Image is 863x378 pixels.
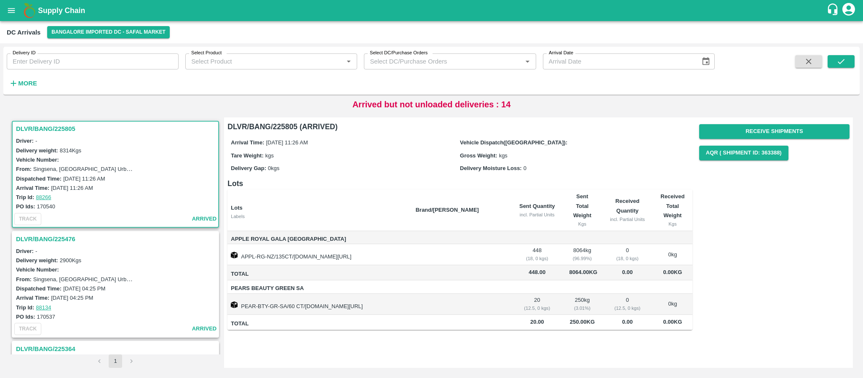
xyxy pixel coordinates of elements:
label: Vehicle Dispatch([GEOGRAPHIC_DATA]): [460,139,567,146]
input: Enter Delivery ID [7,53,179,69]
h3: DLVR/BANG/225805 [16,123,217,134]
label: Arrival Time: [231,139,264,146]
label: Delivery weight: [16,147,58,154]
b: Received Quantity [615,198,639,213]
div: ( 12.5, 0 kgs) [518,304,556,312]
label: Vehicle Number: [16,157,59,163]
label: Select Product [191,50,222,56]
label: From: [16,276,32,282]
div: Labels [231,213,409,220]
span: Apple Royal Gala [GEOGRAPHIC_DATA] [231,234,409,244]
label: Singsena, [GEOGRAPHIC_DATA] Urban, huskar, [GEOGRAPHIC_DATA] [33,276,212,282]
span: 0.00 [609,268,646,277]
button: Open [343,56,354,67]
div: ( 96.99 %) [569,255,596,262]
button: Select DC [47,26,170,38]
button: Open [522,56,533,67]
strong: More [18,80,37,87]
div: ( 12.5, 0 kgs) [609,304,646,312]
td: 250 kg [563,294,602,315]
label: [DATE] 04:25 PM [51,295,93,301]
img: logo [21,2,38,19]
label: Driver: [16,248,34,254]
b: Supply Chain [38,6,85,15]
label: Dispatched Time: [16,176,61,182]
label: Delivery ID [13,50,35,56]
td: APPL-RG-NZ/135CT/[DOMAIN_NAME][URL] [227,244,409,265]
span: arrived [192,324,217,334]
b: Sent Quantity [519,203,555,209]
label: 8314 Kgs [60,147,81,154]
label: Trip Id: [16,194,34,200]
button: More [7,76,39,91]
span: arrived [192,214,217,224]
div: incl. Partial Units [518,211,556,218]
label: 2900 Kgs [60,257,81,264]
label: PO Ids: [16,314,35,320]
label: Arrival Time: [16,295,49,301]
div: customer-support [826,3,841,18]
span: - [35,248,37,254]
div: Kgs [569,220,596,228]
div: incl. Partial Units [609,216,646,223]
label: 170540 [37,203,55,210]
a: 88134 [36,304,51,311]
label: Delivery Moisture Loss: [460,165,522,171]
span: - [35,138,37,144]
span: 0.00 Kg [663,319,682,325]
label: Tare Weight: [231,152,264,159]
p: Arrived but not unloaded deliveries : 14 [353,98,511,111]
label: Delivery weight: [16,257,58,264]
button: Choose date [698,53,714,69]
span: 250.00 Kg [570,319,595,325]
button: Receive Shipments [699,124,850,139]
b: Received Total Weight [660,193,684,218]
span: 0.00 Kg [663,269,682,275]
label: Dispatched Time: [16,285,61,292]
span: 0.00 [609,317,646,327]
span: [DATE] 11:26 AM [266,139,308,146]
h3: DLVR/BANG/225364 [16,343,217,354]
td: 0 kg [653,294,692,315]
label: Arrival Date [549,50,573,56]
td: 8064 kg [563,244,602,265]
h3: DLVR/BANG/225476 [16,234,217,245]
label: [DATE] 04:25 PM [63,285,105,292]
input: Select Product [188,56,341,67]
div: ( 3.01 %) [569,304,596,312]
td: 0 [602,294,653,315]
input: Arrival Date [543,53,695,69]
div: ( 18, 0 kgs) [518,255,556,262]
span: kgs [265,152,274,159]
div: Kgs [660,220,686,228]
span: Total [231,319,409,329]
b: Lots [231,205,242,211]
span: Pears Beauty Green SA [231,284,409,293]
label: Gross Weight: [460,152,497,159]
label: Singsena, [GEOGRAPHIC_DATA] Urban, huskar, [GEOGRAPHIC_DATA] [33,165,212,172]
div: account of current user [841,2,856,19]
span: 0 kgs [268,165,279,171]
label: Vehicle Number: [16,266,59,273]
label: Select DC/Purchase Orders [370,50,427,56]
label: [DATE] 11:26 AM [63,176,105,182]
img: box [231,252,238,258]
span: Total [231,269,409,279]
span: 0 [524,165,526,171]
td: PEAR-BTY-GR-SA/60 CT/[DOMAIN_NAME][URL] [227,294,409,315]
nav: pagination navigation [91,354,139,368]
td: 20 [512,294,563,315]
td: 448 [512,244,563,265]
td: 0 kg [653,244,692,265]
label: PO Ids: [16,203,35,210]
span: 8064.00 Kg [569,269,598,275]
h6: Lots [227,178,692,189]
span: 20.00 [518,317,556,327]
label: Delivery Gap: [231,165,266,171]
label: From: [16,166,32,172]
button: AQR ( Shipment Id: 363388) [699,146,788,160]
a: 88266 [36,194,51,200]
div: DC Arrivals [7,27,40,38]
h6: DLVR/BANG/225805 (ARRIVED) [227,121,692,133]
b: Sent Total Weight [573,193,591,218]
